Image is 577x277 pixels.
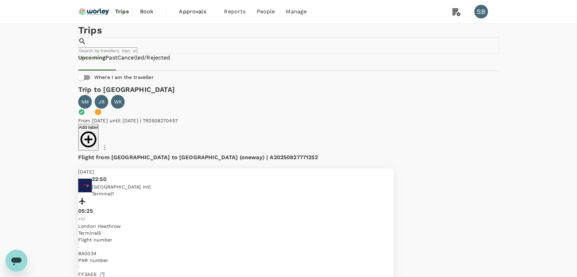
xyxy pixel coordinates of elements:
[78,117,394,124] p: From [DATE] until [DATE] TR2508270457
[286,8,307,16] span: Manage
[105,54,117,62] a: Past
[78,84,499,95] h6: Trip to [GEOGRAPHIC_DATA]
[140,8,154,16] span: Book
[92,190,151,197] p: Terminal 1
[179,8,213,16] span: Approvals
[78,47,137,54] input: Search by travellers, trips, or destination, label, team
[78,230,394,236] p: Terminal 5
[5,250,27,272] iframe: Button to launch messaging window
[117,54,170,62] a: Cancelled/Rejected
[78,243,394,250] p: :
[92,183,151,190] p: [GEOGRAPHIC_DATA] Intl
[78,217,85,221] span: +1d
[78,250,394,257] p: BA 0034
[270,154,318,161] span: A20250827771252
[81,98,89,105] p: NM
[78,24,499,37] h1: Trips
[78,168,394,175] p: [DATE]
[114,98,122,105] p: WR
[78,207,394,215] p: 05:25
[115,8,129,16] span: Trips
[78,264,394,271] p: :
[78,153,318,162] p: Flight from [GEOGRAPHIC_DATA] to [GEOGRAPHIC_DATA] (oneway)
[78,223,394,230] p: London Heathrow
[266,154,268,161] span: |
[78,236,394,243] p: Flight number
[98,98,104,105] p: JR
[256,8,275,16] span: People
[474,5,488,18] div: SB
[78,4,110,19] img: Ranhill Worley Sdn Bhd
[94,74,154,81] h6: Where I am the traveller
[92,175,151,183] p: 22:50
[78,179,92,192] img: British Airways
[78,54,105,62] a: Upcoming
[78,257,394,264] p: PNR number
[224,8,245,16] span: Reports
[140,118,141,123] span: |
[78,124,99,151] button: Add label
